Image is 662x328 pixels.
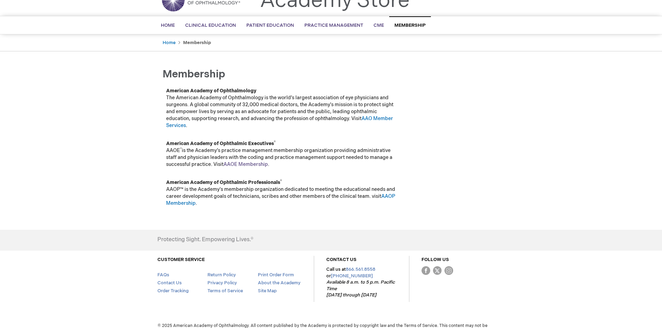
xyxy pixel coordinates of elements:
strong: Membership [183,40,211,45]
sup: ® [274,140,276,144]
span: Practice Management [304,23,363,28]
span: CME [374,23,384,28]
a: FOLLOW US [422,257,449,262]
em: Available 8 a.m. to 5 p.m. Pacific Time [DATE] through [DATE] [326,279,395,298]
a: Return Policy [207,272,236,278]
p: Call us at or [326,266,397,298]
span: Membership [394,23,426,28]
span: Home [161,23,175,28]
h4: Protecting Sight. Empowering Lives.® [157,237,253,243]
img: instagram [444,266,453,275]
span: Clinical Education [185,23,236,28]
a: [PHONE_NUMBER] [331,273,373,279]
strong: American Academy of Ophthalmic Executives [166,141,276,146]
p: The American Academy of Ophthalmology is the world’s largest association of eye physicians and su... [166,87,399,129]
a: CUSTOMER SERVICE [157,257,205,262]
strong: American Academy of Ophthalmic Professionals [166,179,282,185]
img: Facebook [422,266,430,275]
a: 866.561.8558 [346,267,375,272]
a: FAQs [157,272,169,278]
a: Contact Us [157,280,182,286]
a: Site Map [258,288,277,294]
a: Privacy Policy [207,280,237,286]
a: Order Tracking [157,288,189,294]
a: About the Academy [258,280,301,286]
strong: American Academy of Ophthalmology [166,88,256,94]
a: CONTACT US [326,257,357,262]
a: AAOE Membership [223,161,268,167]
a: Home [163,40,175,45]
sup: ® [280,179,282,183]
span: Membership [163,68,225,81]
a: Terms of Service [207,288,243,294]
img: Twitter [433,266,442,275]
sup: ® [180,147,182,151]
span: Patient Education [246,23,294,28]
p: AAOE is the Academy’s practice management membership organization providing administrative staff ... [166,140,399,168]
a: Print Order Form [258,272,294,278]
p: AAOP™ is the Academy's membership organization dedicated to meeting the educational needs and car... [166,179,399,207]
